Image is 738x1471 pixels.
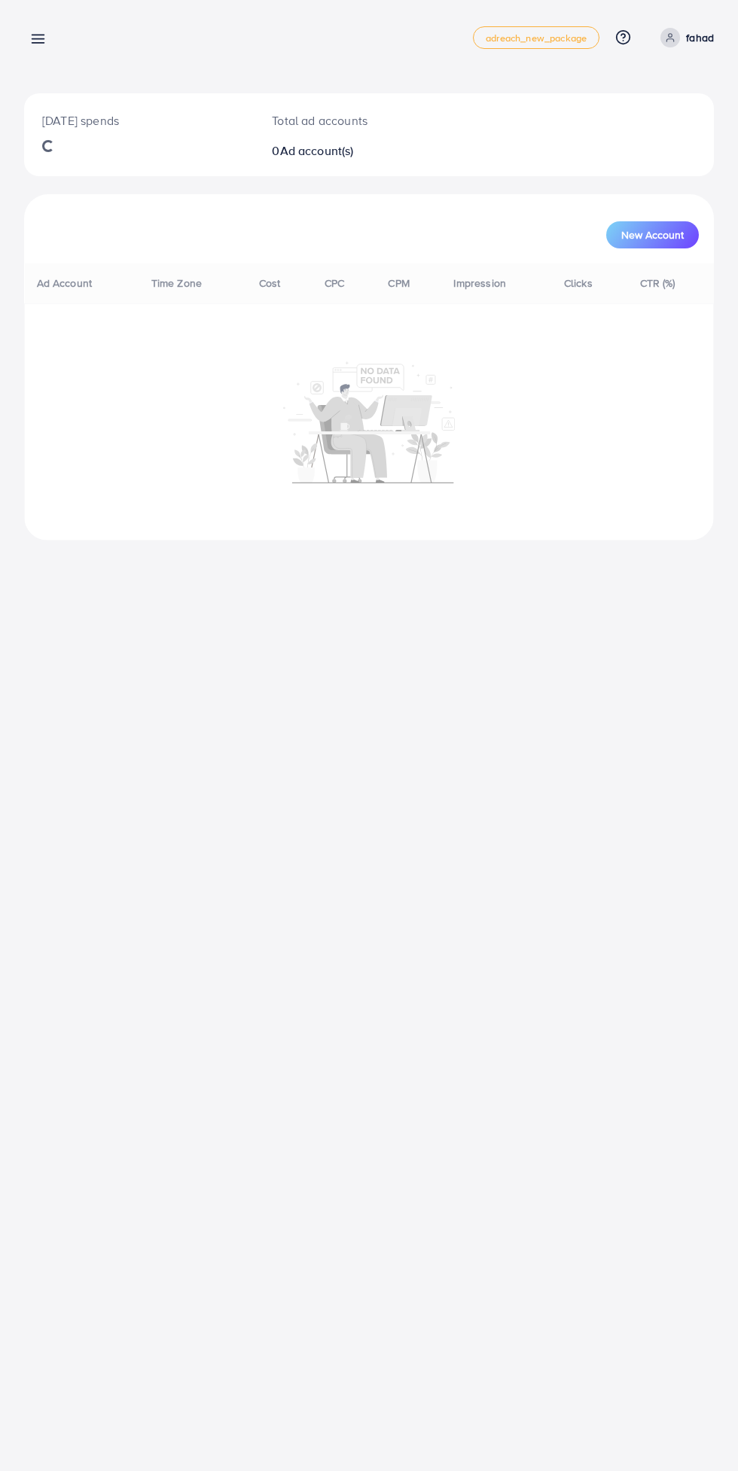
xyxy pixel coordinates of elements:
[654,28,714,47] a: fahad
[606,221,699,248] button: New Account
[486,33,587,43] span: adreach_new_package
[280,142,354,159] span: Ad account(s)
[473,26,599,49] a: adreach_new_package
[686,29,714,47] p: fahad
[272,111,408,129] p: Total ad accounts
[621,230,684,240] span: New Account
[42,111,236,129] p: [DATE] spends
[272,144,408,158] h2: 0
